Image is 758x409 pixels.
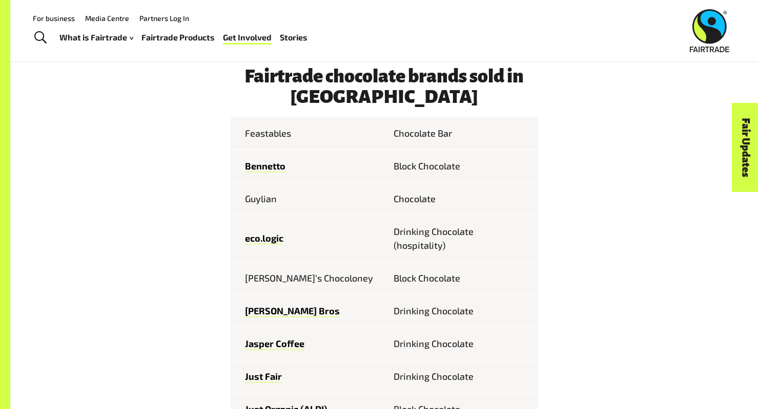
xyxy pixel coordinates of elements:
[231,117,384,150] td: Feastables
[690,9,729,52] img: Fairtrade Australia New Zealand logo
[384,262,538,294] td: Block Chocolate
[384,215,538,262] td: Drinking Chocolate (hospitality)
[384,360,538,393] td: Drinking Chocolate
[245,232,283,244] a: eco.logic
[223,30,272,45] a: Get Involved
[59,30,133,45] a: What is Fairtrade
[280,30,308,45] a: Stories
[85,14,129,23] a: Media Centre
[245,305,340,317] a: [PERSON_NAME] Bros
[28,25,53,51] a: Toggle Search
[384,149,538,182] td: Block Chocolate
[384,327,538,360] td: Drinking Chocolate
[141,30,215,45] a: Fairtrade Products
[245,371,282,382] a: Just Fair
[33,14,75,23] a: For business
[384,294,538,327] td: Drinking Chocolate
[245,160,285,172] a: Bennetto
[231,182,384,215] td: Guylian
[139,14,189,23] a: Partners Log In
[384,182,538,215] td: Chocolate
[231,66,538,107] h3: Fairtrade chocolate brands sold in [GEOGRAPHIC_DATA]
[245,338,304,350] a: Jasper Coffee
[231,262,384,294] td: [PERSON_NAME]’s Chocoloney
[384,117,538,150] td: Chocolate Bar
